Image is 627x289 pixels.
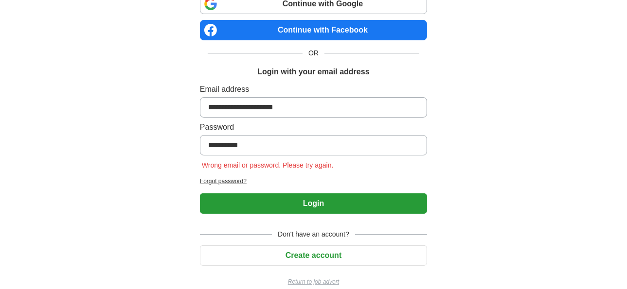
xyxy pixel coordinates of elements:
button: Login [200,193,427,214]
a: Forgot password? [200,177,427,186]
label: Email address [200,84,427,95]
button: Create account [200,245,427,266]
a: Continue with Facebook [200,20,427,40]
a: Create account [200,251,427,259]
span: Wrong email or password. Please try again. [200,161,336,169]
h1: Login with your email address [257,66,369,78]
span: Don't have an account? [272,229,355,239]
label: Password [200,121,427,133]
span: OR [303,48,324,58]
a: Return to job advert [200,277,427,286]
